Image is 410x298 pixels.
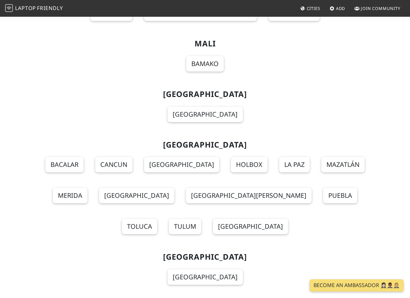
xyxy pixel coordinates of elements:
[336,5,345,11] span: Add
[26,90,385,99] h2: [GEOGRAPHIC_DATA]
[5,4,13,12] img: LaptopFriendly
[168,269,243,285] a: [GEOGRAPHIC_DATA]
[26,140,385,149] h2: [GEOGRAPHIC_DATA]
[99,188,174,203] a: [GEOGRAPHIC_DATA]
[169,219,201,234] a: Tulum
[26,252,385,262] h2: [GEOGRAPHIC_DATA]
[321,157,365,172] a: Mazatlán
[144,157,219,172] a: [GEOGRAPHIC_DATA]
[298,3,323,14] a: Cities
[186,188,312,203] a: [GEOGRAPHIC_DATA][PERSON_NAME]
[231,157,268,172] a: Holbox
[26,39,385,48] h2: Mali
[213,219,288,234] a: [GEOGRAPHIC_DATA]
[323,188,357,203] a: Puebla
[327,3,348,14] a: Add
[122,219,157,234] a: Toluca
[5,3,63,14] a: LaptopFriendly LaptopFriendly
[45,157,84,172] a: Bacalar
[307,5,320,11] span: Cities
[95,157,132,172] a: Cancun
[168,107,243,122] a: [GEOGRAPHIC_DATA]
[361,5,400,11] span: Join Community
[352,3,403,14] a: Join Community
[37,5,63,12] span: Friendly
[15,5,36,12] span: Laptop
[53,188,87,203] a: Merida
[279,157,310,172] a: La Paz
[186,56,224,72] a: Bamako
